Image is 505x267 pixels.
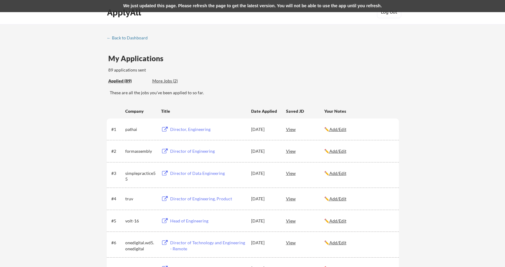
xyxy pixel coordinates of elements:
div: [DATE] [251,170,278,176]
div: These are all the jobs you've been applied to so far. [108,78,148,84]
div: truv [125,196,156,202]
div: ✏️ [324,170,393,176]
div: Head of Engineering [170,218,245,224]
div: pathai [125,126,156,132]
div: Applied (89) [108,78,148,84]
div: ApplyAll [107,7,143,18]
div: Director of Technology and Engineering - Remote [170,240,245,252]
div: onedigital.wd5.onedigital [125,240,156,252]
div: View [286,215,324,226]
div: [DATE] [251,218,278,224]
button: Log Out [377,6,401,18]
div: Saved JD [286,105,324,116]
div: [DATE] [251,148,278,154]
div: These are all the jobs you've been applied to so far. [110,90,399,96]
div: #4 [111,196,123,202]
div: Company [125,108,156,114]
div: ✏️ [324,240,393,246]
div: View [286,124,324,135]
div: #6 [111,240,123,246]
div: ✏️ [324,218,393,224]
u: Add/Edit [329,127,346,132]
u: Add/Edit [329,171,346,176]
div: 89 applications sent [108,67,226,73]
div: [DATE] [251,126,278,132]
div: My Applications [108,55,168,62]
div: View [286,237,324,248]
u: Add/Edit [329,218,346,223]
div: #1 [111,126,123,132]
div: #3 [111,170,123,176]
div: Director of Data Engineering [170,170,245,176]
div: ✏️ [324,196,393,202]
u: Add/Edit [329,240,346,245]
div: View [286,193,324,204]
div: ✏️ [324,126,393,132]
div: #2 [111,148,123,154]
div: formassembly [125,148,156,154]
u: Add/Edit [329,149,346,154]
div: Director of Engineering [170,148,245,154]
div: Date Applied [251,108,278,114]
div: #5 [111,218,123,224]
div: volt-16 [125,218,156,224]
div: More Jobs (2) [152,78,197,84]
div: Title [161,108,245,114]
div: Your Notes [324,108,393,114]
div: View [286,145,324,156]
div: simplepractice55 [125,170,156,182]
div: [DATE] [251,196,278,202]
div: ← Back to Dashboard [107,36,152,40]
div: Director, Engineering [170,126,245,132]
div: [DATE] [251,240,278,246]
div: These are job applications we think you'd be a good fit for, but couldn't apply you to automatica... [152,78,197,84]
u: Add/Edit [329,196,346,201]
a: ← Back to Dashboard [107,35,152,42]
div: ✏️ [324,148,393,154]
div: View [286,168,324,179]
div: Director of Engineering, Product [170,196,245,202]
